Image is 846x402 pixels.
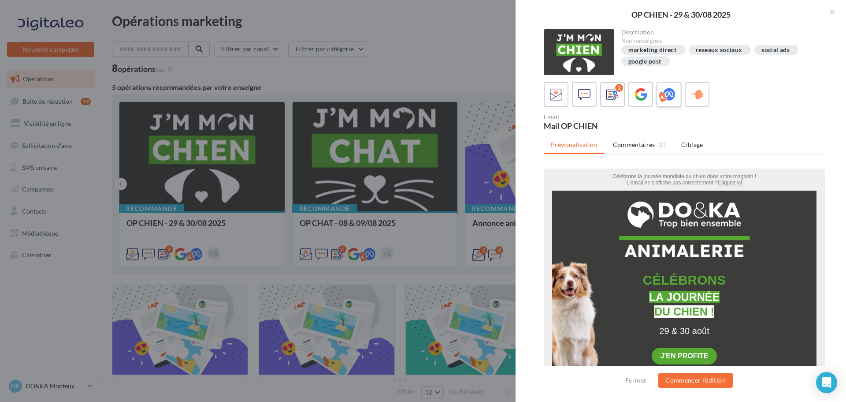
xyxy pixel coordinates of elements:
div: 2 [615,84,623,92]
div: google post [628,58,661,65]
strong: CÉLÉBRONS [99,104,182,119]
div: Email [544,114,681,120]
button: Commencer l'édition [658,373,733,388]
button: Fermer [622,375,650,386]
div: Mail OP CHIEN [544,122,681,130]
div: marketing direct [628,47,677,53]
span: L'email ne s'affiche pas correctement ? [83,11,174,17]
div: Non renseignée [621,37,818,45]
div: OP CHIEN - 29 & 30/08 2025 [530,11,832,19]
span: LA JOURNÉE [105,122,176,135]
div: Open Intercom Messenger [816,372,837,393]
div: social ads [761,47,790,53]
div: reseaux sociaux [696,47,742,53]
a: Cliquez-ici [174,11,198,17]
img: logo_doka_Animalerie_Horizontal_fond_transparent-4.png [17,31,264,95]
span: Commentaires [613,140,655,149]
a: J'EN PROFITE [117,184,165,192]
span: DU CHIEN ! [111,137,171,149]
span: Ciblage [681,141,703,148]
span: (0) [658,141,666,148]
span: Célébrons la journée mondiale du chien dans votre magasin ! [69,5,212,11]
div: Description [621,29,818,35]
span: 29 & 30 août [115,158,165,167]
